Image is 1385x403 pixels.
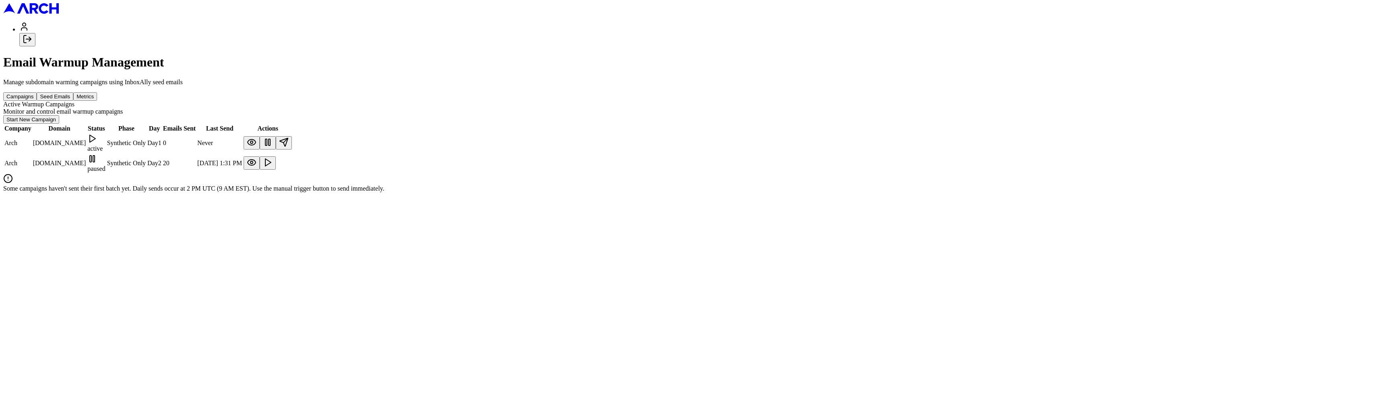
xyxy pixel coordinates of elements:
[4,154,32,173] td: Arch
[3,115,59,124] button: Start New Campaign
[163,125,196,133] th: Emails Sent
[4,133,32,153] td: Arch
[147,125,162,133] th: Day
[163,133,196,153] td: 0
[107,125,146,133] th: Phase
[3,92,37,101] button: Campaigns
[33,154,87,173] td: [DOMAIN_NAME]
[4,125,32,133] th: Company
[3,55,1382,70] h1: Email Warmup Management
[3,185,1382,192] div: Some campaigns haven't sent their first batch yet. Daily sends occur at 2 PM UTC (9 AM EST). Use ...
[163,154,196,173] td: 20
[19,33,35,46] button: Log out
[3,79,1382,86] p: Manage subdomain warming campaigns using InboxAlly seed emails
[147,133,162,153] td: Day 1
[107,139,146,147] div: Synthetic Only
[243,125,292,133] th: Actions
[197,133,242,153] td: Never
[37,92,73,101] button: Seed Emails
[33,125,87,133] th: Domain
[33,133,87,153] td: [DOMAIN_NAME]
[107,160,146,167] div: Synthetic Only
[197,154,242,173] td: [DATE] 1:31 PM
[197,125,242,133] th: Last Send
[87,145,105,152] div: active
[73,92,97,101] button: Metrics
[3,101,1382,108] div: Active Warmup Campaigns
[87,125,105,133] th: Status
[147,154,162,173] td: Day 2
[3,108,1382,115] div: Monitor and control email warmup campaigns
[87,165,105,172] div: paused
